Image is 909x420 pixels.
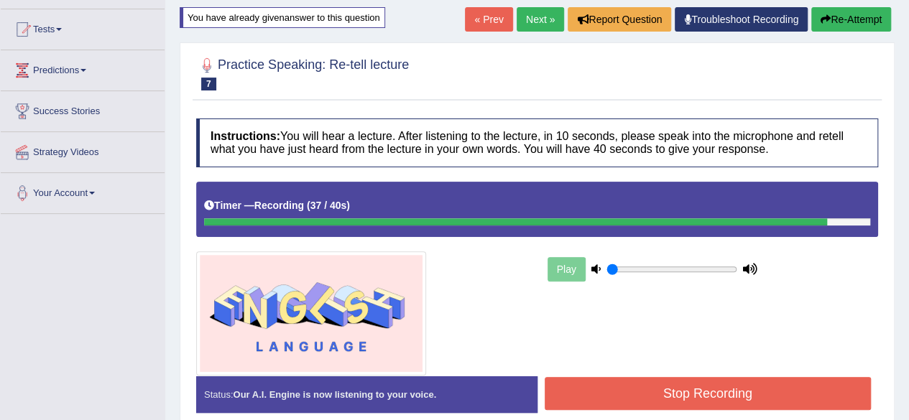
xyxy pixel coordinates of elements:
b: ) [346,200,350,211]
a: Troubleshoot Recording [675,7,808,32]
a: « Prev [465,7,512,32]
h5: Timer — [204,200,350,211]
button: Report Question [568,7,671,32]
b: Instructions: [211,130,280,142]
button: Stop Recording [545,377,872,410]
a: Next » [517,7,564,32]
strong: Our A.I. Engine is now listening to your voice. [233,389,436,400]
a: Tests [1,9,165,45]
a: Success Stories [1,91,165,127]
a: Predictions [1,50,165,86]
a: Your Account [1,173,165,209]
h2: Practice Speaking: Re-tell lecture [196,55,409,90]
h4: You will hear a lecture. After listening to the lecture, in 10 seconds, please speak into the mic... [196,118,878,167]
b: 37 / 40s [310,200,347,211]
span: 7 [201,78,216,90]
div: You have already given answer to this question [180,7,385,28]
b: ( [307,200,310,211]
div: Status: [196,376,537,413]
b: Recording [254,200,304,211]
button: Re-Attempt [811,7,891,32]
a: Strategy Videos [1,132,165,168]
